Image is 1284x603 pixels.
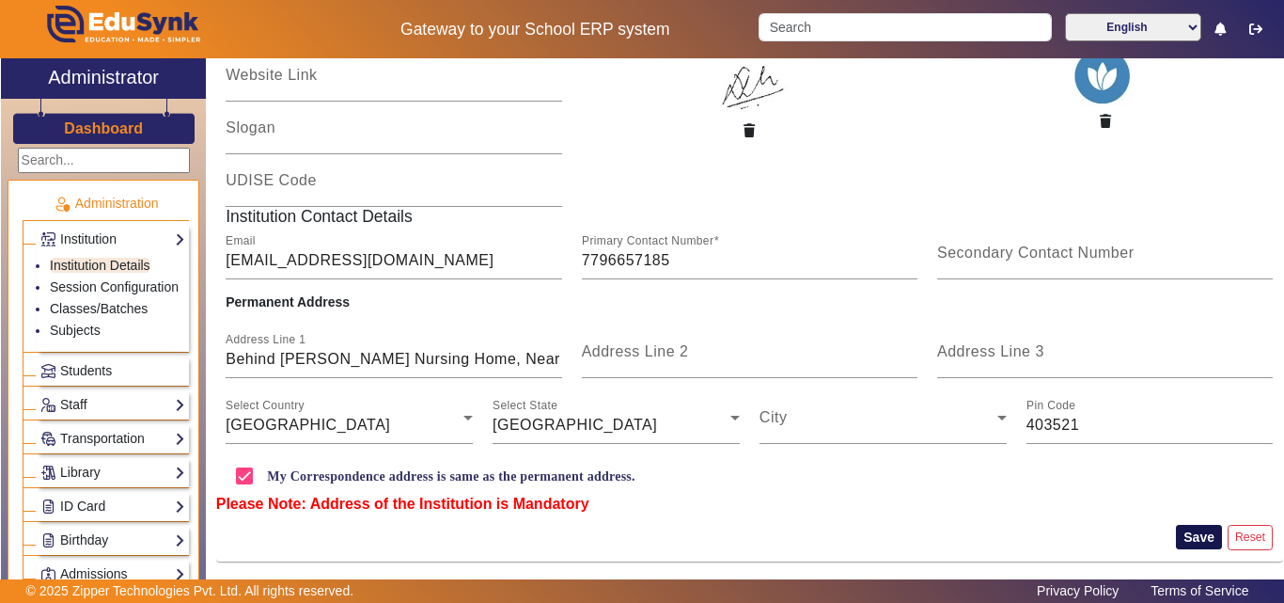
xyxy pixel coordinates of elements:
[226,177,561,199] input: UDISE Code
[226,249,561,272] input: Email
[226,71,561,94] input: Website Link
[216,495,1283,513] h6: Please Note: Address of the Institution is Mandatory
[582,348,917,371] input: Address Line 2
[1026,414,1274,436] input: Pin Code
[226,172,317,188] mat-label: UDISE Code
[50,279,179,294] a: Session Configuration
[50,323,101,338] a: Subjects
[41,364,55,378] img: Students.png
[226,334,305,346] mat-label: Address Line 1
[26,581,354,601] p: © 2025 Zipper Technologies Pvt. Ltd. All rights reserved.
[40,360,185,382] a: Students
[1,58,206,99] a: Administrator
[226,348,561,371] input: Address Line 1
[63,119,144,138] a: Dashboard
[693,49,806,116] img: 45b53509-5c8e-4b12-8604-66f1e3973545
[582,343,689,359] mat-label: Address Line 2
[493,417,657,433] span: [GEOGRAPHIC_DATA]
[64,119,143,137] h3: Dashboard
[50,301,148,316] a: Classes/Batches
[226,124,561,147] input: Slogan
[1027,579,1128,603] a: Privacy Policy
[1070,43,1140,106] img: afff17ed-f07d-48d0-85c8-3cb05a64c1b3
[582,235,713,247] mat-label: Primary Contact Number
[50,258,150,273] a: Institution Details
[263,468,635,484] label: My Correspondence address is same as the permanent address.
[1026,400,1075,412] mat-label: Pin Code
[226,67,317,83] mat-label: Website Link
[1228,525,1273,550] button: Reset
[60,363,112,378] span: Students
[18,148,190,173] input: Search...
[226,294,350,309] b: Permanent Address
[226,400,305,412] mat-label: Select Country
[937,245,1134,261] mat-label: Secondary Contact Number
[332,20,740,40] h5: Gateway to your School ERP system
[216,207,1283,227] h5: Institution Contact Details
[759,409,788,425] mat-label: City
[759,13,1051,41] input: Search
[226,119,275,135] mat-label: Slogan
[937,343,1044,359] mat-label: Address Line 3
[54,196,70,213] img: Administration.png
[1141,579,1258,603] a: Terms of Service
[1176,525,1222,549] button: Save
[23,194,189,214] p: Administration
[226,235,256,247] mat-label: Email
[493,400,557,412] mat-label: Select State
[582,249,917,272] input: Primary Contact Number
[937,348,1273,371] input: Address Line 3
[226,417,390,433] span: [GEOGRAPHIC_DATA]
[48,66,159,88] h2: Administrator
